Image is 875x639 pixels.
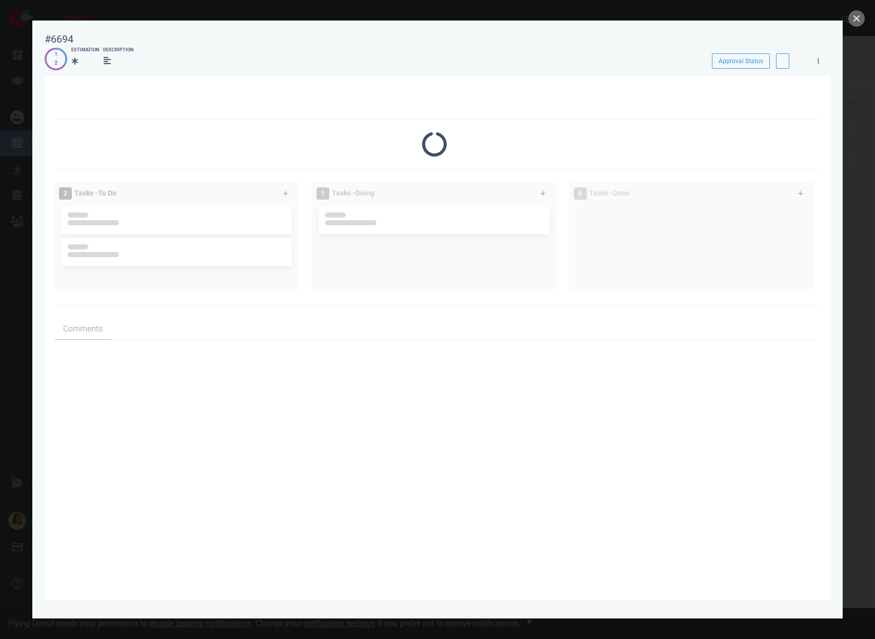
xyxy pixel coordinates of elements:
div: 1 [54,50,57,59]
div: #6694 [45,33,73,46]
span: Tasks - Doing [332,189,374,197]
div: Description [103,47,133,54]
span: 1 [316,187,329,200]
span: Tasks - To Do [74,189,116,197]
span: 0 [574,187,587,200]
button: Approval Status [712,53,770,69]
span: 2 [59,187,72,200]
div: Estimation [71,47,99,54]
button: close [848,10,865,27]
div: 2 [54,59,57,68]
span: Tasks - Done [589,189,630,197]
span: Comments [63,323,103,335]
